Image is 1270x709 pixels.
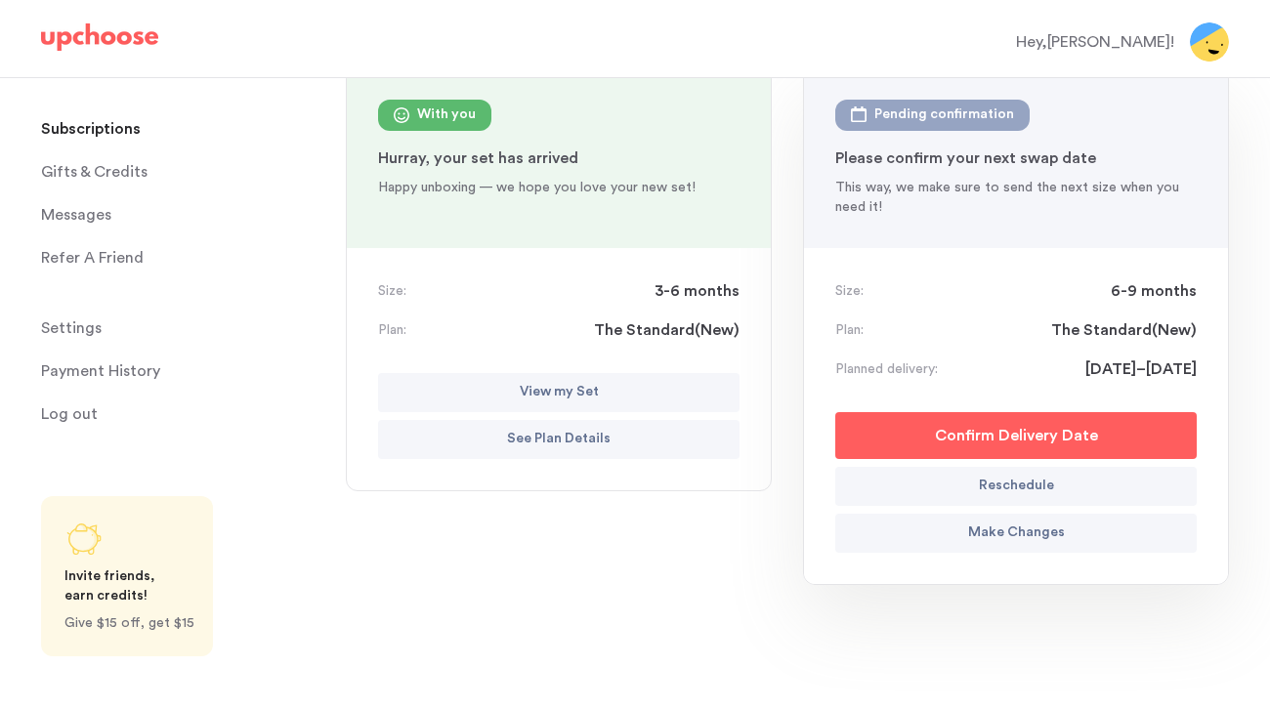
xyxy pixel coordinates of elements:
p: Plan: [835,320,864,340]
p: Please confirm your next swap date [835,146,1197,170]
span: Log out [41,395,98,434]
span: The Standard ( New ) [594,318,740,342]
a: Payment History [41,352,322,391]
p: Payment History [41,352,160,391]
div: Pending confirmation [874,104,1014,127]
span: The Standard ( New ) [1051,318,1197,342]
span: [DATE]–[DATE] [1085,357,1197,381]
a: Share UpChoose [41,496,213,656]
p: Happy unboxing — we hope you love your new set! [378,178,740,197]
a: Subscriptions [41,109,322,148]
button: Make Changes [835,514,1197,553]
a: Log out [41,395,322,434]
p: See Plan Details [507,428,611,451]
span: Settings [41,309,102,348]
div: With you [417,104,476,127]
p: Refer A Friend [41,238,144,277]
span: Messages [41,195,111,234]
p: Make Changes [968,521,1065,545]
span: 3-6 months [655,279,740,303]
p: Confirm Delivery Date [935,424,1098,447]
button: Reschedule [835,467,1197,506]
a: Refer A Friend [41,238,322,277]
p: Planned delivery: [835,359,938,379]
p: This way, we make sure to send the next size when you need it! [835,178,1197,217]
p: Hurray, your set has arrived [378,146,740,170]
p: Size: [835,281,864,301]
p: Plan: [378,320,406,340]
a: Gifts & Credits [41,152,322,191]
p: Reschedule [979,475,1054,498]
button: View my Set [378,373,740,412]
span: 6-9 months [1111,279,1197,303]
p: View my Set [520,381,599,404]
a: Settings [41,309,322,348]
p: Subscriptions [41,109,141,148]
a: Messages [41,195,322,234]
button: Confirm Delivery Date [835,412,1197,459]
div: Hey, [PERSON_NAME] ! [1016,30,1174,54]
a: UpChoose [41,23,158,60]
span: Gifts & Credits [41,152,148,191]
p: Size: [378,281,406,301]
img: UpChoose [41,23,158,51]
button: See Plan Details [378,420,740,459]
